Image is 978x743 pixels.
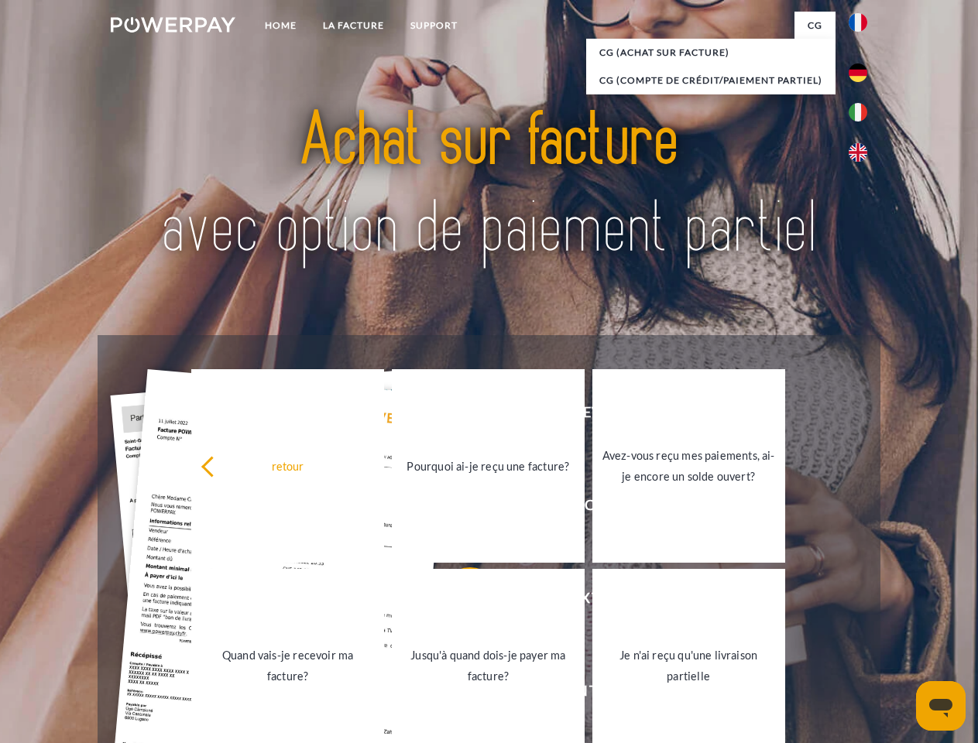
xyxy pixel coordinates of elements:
img: logo-powerpay-white.svg [111,17,235,33]
div: Je n'ai reçu qu'une livraison partielle [602,645,776,687]
a: Home [252,12,310,39]
a: Support [397,12,471,39]
img: it [849,103,867,122]
div: Jusqu'à quand dois-je payer ma facture? [401,645,575,687]
a: Avez-vous reçu mes paiements, ai-je encore un solde ouvert? [592,369,785,563]
a: CG (achat sur facture) [586,39,836,67]
a: CG [794,12,836,39]
img: en [849,143,867,162]
div: Quand vais-je recevoir ma facture? [201,645,375,687]
a: CG (Compte de crédit/paiement partiel) [586,67,836,94]
iframe: Bouton de lancement de la fenêtre de messagerie [916,681,966,731]
a: LA FACTURE [310,12,397,39]
img: de [849,63,867,82]
div: Pourquoi ai-je reçu une facture? [401,455,575,476]
img: title-powerpay_fr.svg [148,74,830,296]
div: Avez-vous reçu mes paiements, ai-je encore un solde ouvert? [602,445,776,487]
div: retour [201,455,375,476]
img: fr [849,13,867,32]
